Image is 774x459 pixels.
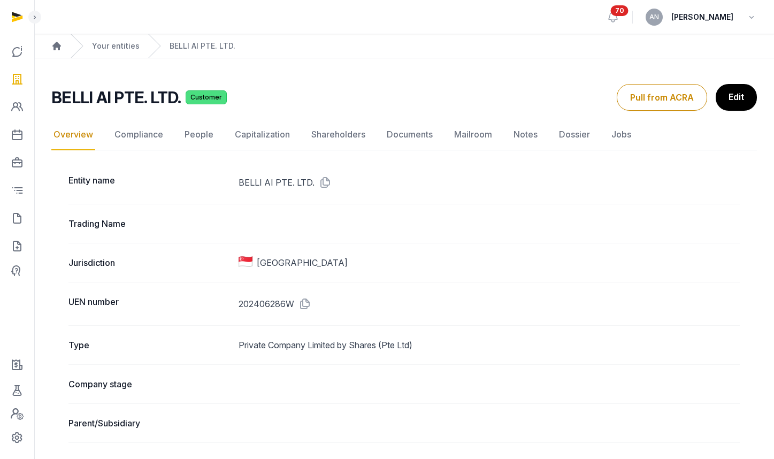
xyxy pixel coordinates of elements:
a: People [182,119,216,150]
a: Edit [716,84,757,111]
a: Capitalization [233,119,292,150]
a: Shareholders [309,119,367,150]
span: Customer [186,90,227,104]
dd: Private Company Limited by Shares (Pte Ltd) [239,339,740,351]
a: Mailroom [452,119,494,150]
dt: Company stage [68,378,230,391]
nav: Breadcrumb [34,34,774,58]
dt: UEN number [68,295,230,312]
button: AN [646,9,663,26]
a: Compliance [112,119,165,150]
h2: BELLI AI PTE. LTD. [51,88,181,107]
a: Notes [511,119,540,150]
span: 70 [611,5,629,16]
dt: Entity name [68,174,230,191]
a: Documents [385,119,435,150]
dt: Parent/Subsidiary [68,417,230,430]
a: Jobs [609,119,633,150]
span: AN [649,14,659,20]
a: BELLI AI PTE. LTD. [170,41,235,51]
nav: Tabs [51,119,757,150]
a: Your entities [92,41,140,51]
dt: Trading Name [68,217,230,230]
a: Overview [51,119,95,150]
dd: BELLI AI PTE. LTD. [239,174,740,191]
button: Pull from ACRA [617,84,707,111]
dd: 202406286W [239,295,740,312]
span: [PERSON_NAME] [671,11,733,24]
dt: Type [68,339,230,351]
dt: Jurisdiction [68,256,230,269]
a: Dossier [557,119,592,150]
span: [GEOGRAPHIC_DATA] [257,256,348,269]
